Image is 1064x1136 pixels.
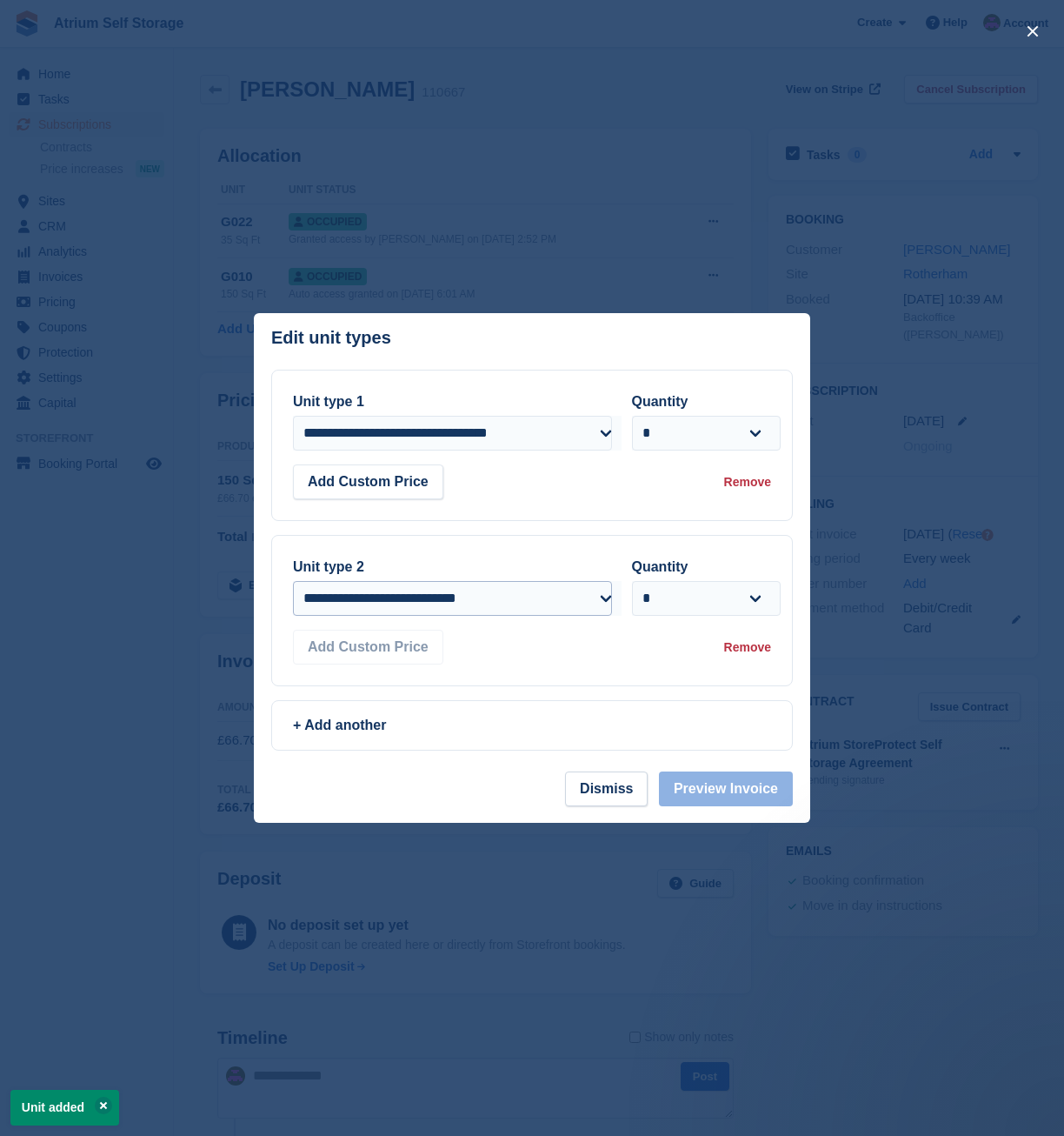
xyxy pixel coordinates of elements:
[1019,17,1047,45] button: close
[724,638,771,657] div: Remove
[632,559,688,574] label: Quantity
[724,473,771,491] div: Remove
[293,630,443,665] button: Add Custom Price
[293,559,364,574] label: Unit type 2
[293,715,771,736] div: + Add another
[271,700,793,751] a: + Add another
[565,772,648,806] button: Dismiss
[10,1090,119,1126] p: Unit added
[659,772,793,806] button: Preview Invoice
[271,328,391,348] p: Edit unit types
[293,464,443,499] button: Add Custom Price
[632,394,688,409] label: Quantity
[293,394,364,409] label: Unit type 1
